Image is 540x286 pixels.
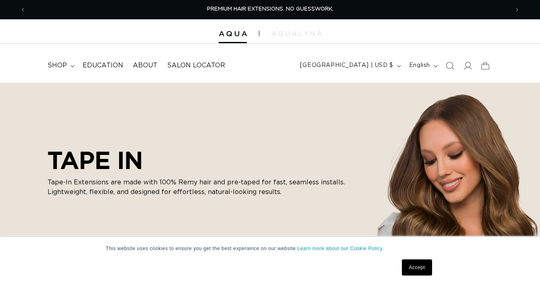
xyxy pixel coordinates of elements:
a: Salon Locator [162,56,230,75]
a: Learn more about our Cookie Policy. [297,246,384,251]
p: This website uses cookies to ensure you get the best experience on our website. [106,245,434,252]
button: Previous announcement [14,2,32,17]
p: Tape-In Extensions are made with 100% Remy hair and pre-taped for fast, seamless installs. Lightw... [48,177,354,197]
h2: TAPE IN [48,146,354,174]
span: Education [83,61,123,70]
summary: Search [441,57,459,75]
summary: shop [43,56,78,75]
button: English [404,58,441,73]
a: Education [78,56,128,75]
span: Salon Locator [167,61,225,70]
img: aqualyna.com [271,31,322,36]
span: PREMIUM HAIR EXTENSIONS. NO GUESSWORK. [207,6,333,12]
span: English [409,61,430,70]
span: [GEOGRAPHIC_DATA] | USD $ [300,61,393,70]
span: shop [48,61,67,70]
span: About [133,61,157,70]
img: Aqua Hair Extensions [219,31,247,37]
button: [GEOGRAPHIC_DATA] | USD $ [295,58,404,73]
a: Accept [402,259,432,276]
button: Next announcement [508,2,526,17]
a: About [128,56,162,75]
